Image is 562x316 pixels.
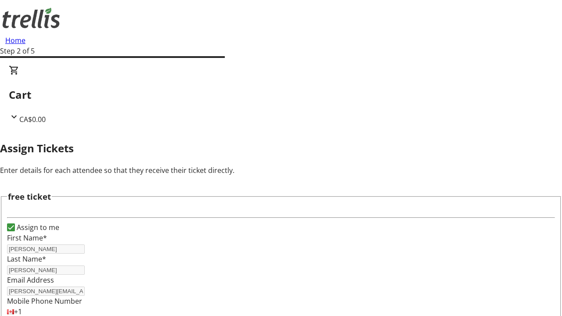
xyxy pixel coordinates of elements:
h2: Cart [9,87,553,103]
h3: free ticket [8,190,51,203]
label: Assign to me [15,222,59,233]
span: CA$0.00 [19,115,46,124]
label: First Name* [7,233,47,243]
label: Mobile Phone Number [7,296,82,306]
label: Last Name* [7,254,46,264]
label: Email Address [7,275,54,285]
div: CartCA$0.00 [9,65,553,125]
